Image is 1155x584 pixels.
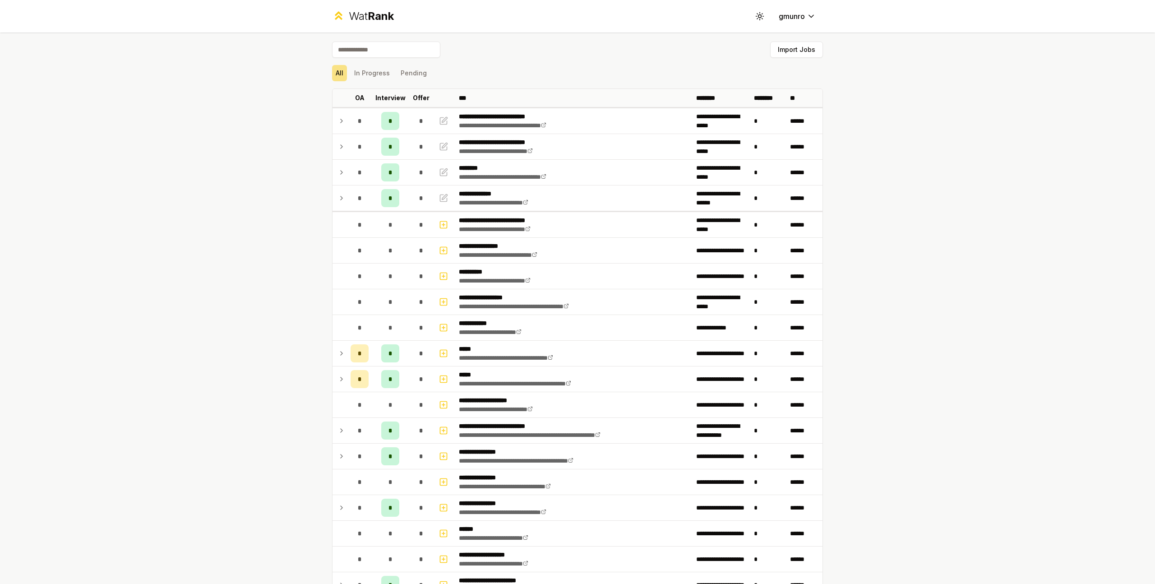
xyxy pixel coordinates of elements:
button: gmunro [772,8,823,24]
div: Wat [349,9,394,23]
p: OA [355,93,365,102]
span: gmunro [779,11,805,22]
span: Rank [368,9,394,23]
button: All [332,65,347,81]
button: Pending [397,65,430,81]
button: Import Jobs [770,42,823,58]
button: In Progress [351,65,393,81]
a: WatRank [332,9,394,23]
p: Offer [413,93,430,102]
p: Interview [375,93,406,102]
